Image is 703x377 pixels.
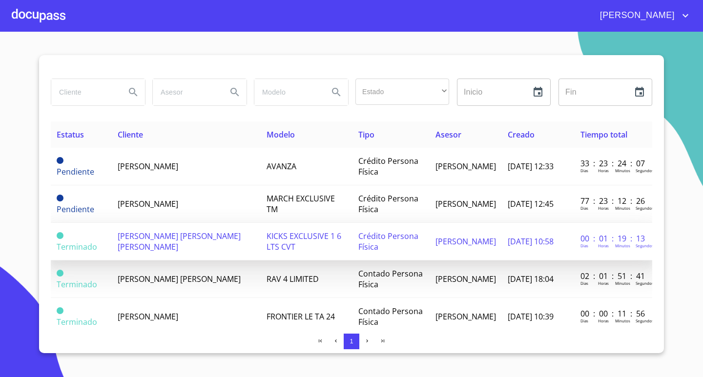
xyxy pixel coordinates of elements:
[580,271,646,281] p: 02 : 01 : 51 : 41
[636,205,654,211] p: Segundos
[358,306,423,327] span: Contado Persona Física
[615,318,630,323] p: Minutos
[435,129,461,140] span: Asesor
[435,274,496,284] span: [PERSON_NAME]
[580,280,588,286] p: Dias
[254,79,321,105] input: search
[508,198,554,209] span: [DATE] 12:45
[51,79,118,105] input: search
[598,280,609,286] p: Horas
[508,274,554,284] span: [DATE] 18:04
[508,311,554,322] span: [DATE] 10:39
[508,236,554,247] span: [DATE] 10:58
[57,279,97,290] span: Terminado
[267,311,335,322] span: FRONTIER LE TA 24
[580,158,646,169] p: 33 : 23 : 24 : 07
[57,307,63,314] span: Terminado
[508,129,535,140] span: Creado
[593,8,691,23] button: account of current user
[122,80,145,104] button: Search
[580,129,627,140] span: Tiempo total
[435,161,496,172] span: [PERSON_NAME]
[358,193,418,215] span: Crédito Persona Física
[615,168,630,173] p: Minutos
[580,308,646,319] p: 00 : 00 : 11 : 56
[598,243,609,248] p: Horas
[615,243,630,248] p: Minutos
[435,198,496,209] span: [PERSON_NAME]
[598,318,609,323] p: Horas
[580,318,588,323] p: Dias
[118,311,178,322] span: [PERSON_NAME]
[267,161,296,172] span: AVANZA
[267,193,335,215] span: MARCH EXCLUSIVE TM
[358,231,418,252] span: Crédito Persona Física
[344,334,359,349] button: 1
[598,168,609,173] p: Horas
[435,311,496,322] span: [PERSON_NAME]
[435,236,496,247] span: [PERSON_NAME]
[580,243,588,248] p: Dias
[118,231,241,252] span: [PERSON_NAME] [PERSON_NAME] [PERSON_NAME]
[580,233,646,244] p: 00 : 01 : 19 : 13
[223,80,247,104] button: Search
[615,280,630,286] p: Minutos
[118,129,143,140] span: Cliente
[57,270,63,277] span: Terminado
[153,79,219,105] input: search
[636,280,654,286] p: Segundos
[57,129,84,140] span: Estatus
[636,243,654,248] p: Segundos
[593,8,680,23] span: [PERSON_NAME]
[57,157,63,164] span: Pendiente
[358,156,418,177] span: Crédito Persona Física
[57,195,63,201] span: Pendiente
[57,166,94,177] span: Pendiente
[355,79,449,105] div: ​
[580,168,588,173] p: Dias
[267,231,341,252] span: KICKS EXCLUSIVE 1 6 LTS CVT
[615,205,630,211] p: Minutos
[118,198,178,209] span: [PERSON_NAME]
[350,337,353,345] span: 1
[118,161,178,172] span: [PERSON_NAME]
[57,317,97,327] span: Terminado
[636,168,654,173] p: Segundos
[267,274,319,284] span: RAV 4 LIMITED
[267,129,295,140] span: Modelo
[358,129,374,140] span: Tipo
[57,241,97,252] span: Terminado
[580,205,588,211] p: Dias
[118,274,241,284] span: [PERSON_NAME] [PERSON_NAME]
[358,268,423,290] span: Contado Persona Física
[325,80,348,104] button: Search
[57,232,63,239] span: Terminado
[57,204,94,215] span: Pendiente
[580,196,646,206] p: 77 : 23 : 12 : 26
[636,318,654,323] p: Segundos
[598,205,609,211] p: Horas
[508,161,554,172] span: [DATE] 12:33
